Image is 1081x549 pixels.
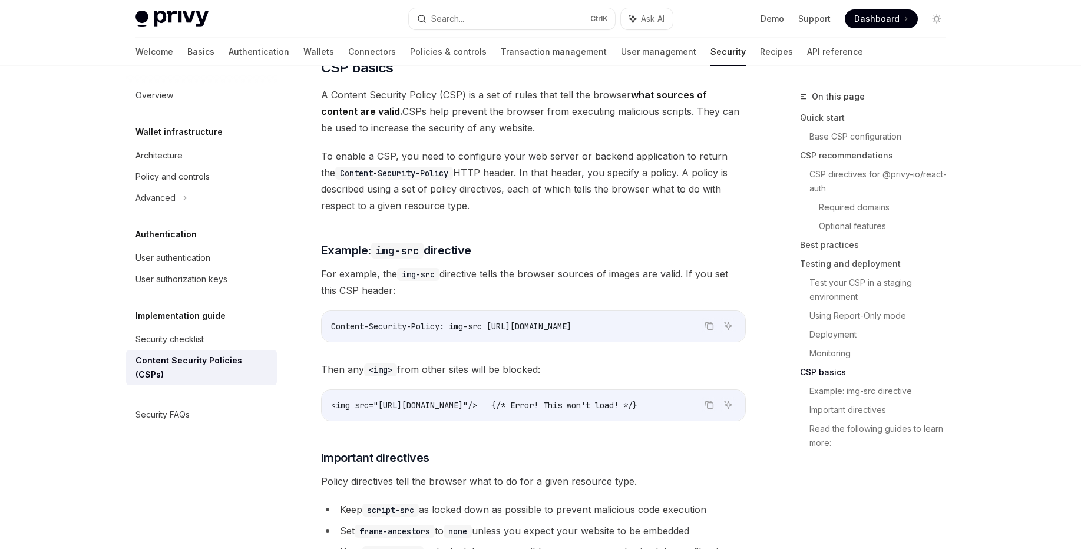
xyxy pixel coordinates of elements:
[798,13,831,25] a: Support
[321,242,471,259] span: Example: directive
[800,146,956,165] a: CSP recommendations
[126,145,277,166] a: Architecture
[809,401,956,419] a: Important directives
[126,247,277,269] a: User authentication
[621,38,696,66] a: User management
[800,108,956,127] a: Quick start
[702,397,717,412] button: Copy the contents from the code block
[809,165,956,198] a: CSP directives for @privy-io/react-auth
[809,382,956,401] a: Example: img-src directive
[800,236,956,254] a: Best practices
[590,14,608,24] span: Ctrl K
[135,309,226,323] h5: Implementation guide
[135,332,204,346] div: Security checklist
[135,251,210,265] div: User authentication
[335,167,453,180] code: Content-Security-Policy
[135,38,173,66] a: Welcome
[710,38,746,66] a: Security
[321,473,746,490] span: Policy directives tell the browser what to do for a given resource type.
[126,166,277,187] a: Policy and controls
[621,8,673,29] button: Ask AI
[229,38,289,66] a: Authentication
[126,329,277,350] a: Security checklist
[807,38,863,66] a: API reference
[809,127,956,146] a: Base CSP configuration
[641,13,665,25] span: Ask AI
[321,58,394,77] span: CSP basics
[410,38,487,66] a: Policies & controls
[809,419,956,452] a: Read the following guides to learn more:
[854,13,900,25] span: Dashboard
[845,9,918,28] a: Dashboard
[126,404,277,425] a: Security FAQs
[126,269,277,290] a: User authorization keys
[819,198,956,217] a: Required domains
[720,397,736,412] button: Ask AI
[331,321,571,332] span: Content-Security-Policy: img-src [URL][DOMAIN_NAME]
[364,363,397,376] code: <img>
[126,350,277,385] a: Content Security Policies (CSPs)
[800,363,956,382] a: CSP basics
[135,272,227,286] div: User authorization keys
[135,170,210,184] div: Policy and controls
[135,227,197,242] h5: Authentication
[720,318,736,333] button: Ask AI
[321,361,746,378] span: Then any from other sites will be blocked:
[760,38,793,66] a: Recipes
[397,268,439,281] code: img-src
[809,273,956,306] a: Test your CSP in a staging environment
[321,87,746,136] span: A Content Security Policy (CSP) is a set of rules that tell the browser CSPs help prevent the bro...
[331,400,637,411] span: <img src="[URL][DOMAIN_NAME]"/> {/* Error! This won't load! */}
[927,9,946,28] button: Toggle dark mode
[187,38,214,66] a: Basics
[444,525,472,538] code: none
[812,90,865,104] span: On this page
[321,266,746,299] span: For example, the directive tells the browser sources of images are valid. If you set this CSP hea...
[321,449,429,466] span: Important directives
[303,38,334,66] a: Wallets
[135,125,223,139] h5: Wallet infrastructure
[809,306,956,325] a: Using Report-Only mode
[321,522,746,539] li: Set to unless you expect your website to be embedded
[321,501,746,518] li: Keep as locked down as possible to prevent malicious code execution
[800,254,956,273] a: Testing and deployment
[135,408,190,422] div: Security FAQs
[355,525,435,538] code: frame-ancestors
[761,13,784,25] a: Demo
[371,243,424,259] code: img-src
[135,88,173,102] div: Overview
[819,217,956,236] a: Optional features
[135,148,183,163] div: Architecture
[126,85,277,106] a: Overview
[809,344,956,363] a: Monitoring
[135,11,209,27] img: light logo
[321,148,746,214] span: To enable a CSP, you need to configure your web server or backend application to return the HTTP ...
[135,353,270,382] div: Content Security Policies (CSPs)
[409,8,615,29] button: Search...CtrlK
[501,38,607,66] a: Transaction management
[362,504,419,517] code: script-src
[348,38,396,66] a: Connectors
[135,191,176,205] div: Advanced
[702,318,717,333] button: Copy the contents from the code block
[431,12,464,26] div: Search...
[809,325,956,344] a: Deployment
